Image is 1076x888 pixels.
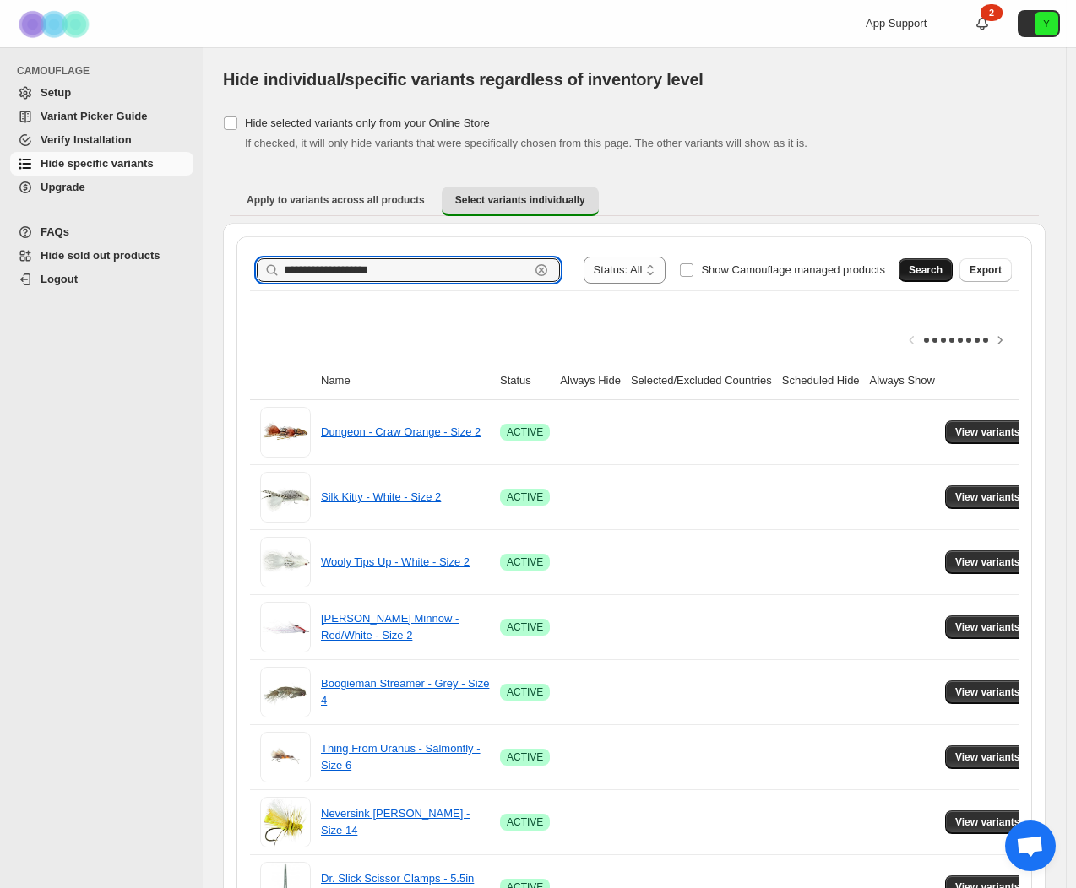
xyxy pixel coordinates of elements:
[260,472,311,523] img: Silk Kitty - White - Size 2
[41,86,71,99] span: Setup
[955,555,1020,569] span: View variants
[909,263,943,277] span: Search
[321,677,489,707] a: Boogieman Streamer - Grey - Size 4
[945,745,1030,769] button: View variants
[321,807,470,837] a: Neversink [PERSON_NAME] - Size 14
[945,680,1030,704] button: View variants
[955,425,1020,439] span: View variants
[10,268,193,291] a: Logout
[260,537,311,587] img: Wooly Tips Up - White - Size 2
[260,732,311,782] img: Thing From Uranus - Salmonfly - Size 6
[955,815,1020,829] span: View variants
[974,15,991,32] a: 2
[245,116,490,129] span: Hide selected variants only from your Online Store
[1035,12,1058,35] span: Avatar with initials Y
[626,362,777,400] th: Selected/Excluded Countries
[555,362,626,400] th: Always Hide
[865,362,940,400] th: Always Show
[507,490,543,504] span: ACTIVE
[959,258,1012,282] button: Export
[970,263,1002,277] span: Export
[14,1,98,47] img: Camouflage
[955,620,1020,634] span: View variants
[10,176,193,199] a: Upgrade
[10,81,193,105] a: Setup
[41,249,160,262] span: Hide sold out products
[533,262,550,279] button: Clear
[945,420,1030,444] button: View variants
[10,244,193,268] a: Hide sold out products
[316,362,495,400] th: Name
[41,181,85,193] span: Upgrade
[981,4,1003,21] div: 2
[233,187,438,214] button: Apply to variants across all products
[495,362,555,400] th: Status
[17,64,194,78] span: CAMOUFLAGE
[507,620,543,634] span: ACTIVE
[247,193,425,207] span: Apply to variants across all products
[321,612,459,642] a: [PERSON_NAME] Minnow - Red/White - Size 2
[41,225,69,238] span: FAQs
[955,490,1020,504] span: View variants
[701,263,885,276] span: Show Camouflage managed products
[507,425,543,439] span: ACTIVE
[442,187,599,216] button: Select variants individually
[945,550,1030,574] button: View variants
[777,362,865,400] th: Scheduled Hide
[41,157,154,170] span: Hide specific variants
[10,220,193,244] a: FAQs
[988,328,1012,352] button: Scroll table right one column
[899,258,953,282] button: Search
[455,193,585,207] span: Select variants individually
[321,742,481,772] a: Thing From Uranus - Salmonfly - Size 6
[10,105,193,128] a: Variant Picker Guide
[321,555,470,568] a: Wooly Tips Up - White - Size 2
[1043,19,1050,29] text: Y
[245,137,807,149] span: If checked, it will only hide variants that were specifically chosen from this page. The other va...
[507,685,543,699] span: ACTIVE
[260,667,311,717] img: Boogieman Streamer - Grey - Size 4
[1005,820,1056,871] a: Open chat
[41,273,78,285] span: Logout
[223,70,704,89] span: Hide individual/specific variants regardless of inventory level
[955,750,1020,764] span: View variants
[321,425,481,438] a: Dungeon - Craw Orange - Size 2
[260,797,311,847] img: Neversink Sally - Size 14
[945,615,1030,639] button: View variants
[507,750,543,764] span: ACTIVE
[507,815,543,829] span: ACTIVE
[955,685,1020,699] span: View variants
[41,133,132,146] span: Verify Installation
[41,110,147,122] span: Variant Picker Guide
[945,485,1030,509] button: View variants
[10,128,193,152] a: Verify Installation
[945,810,1030,834] button: View variants
[507,555,543,569] span: ACTIVE
[10,152,193,176] a: Hide specific variants
[866,17,927,30] span: App Support
[260,407,311,458] img: Dungeon - Craw Orange - Size 2
[1018,10,1060,37] button: Avatar with initials Y
[321,490,441,503] a: Silk Kitty - White - Size 2
[260,602,311,652] img: Clouser Minnow - Red/White - Size 2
